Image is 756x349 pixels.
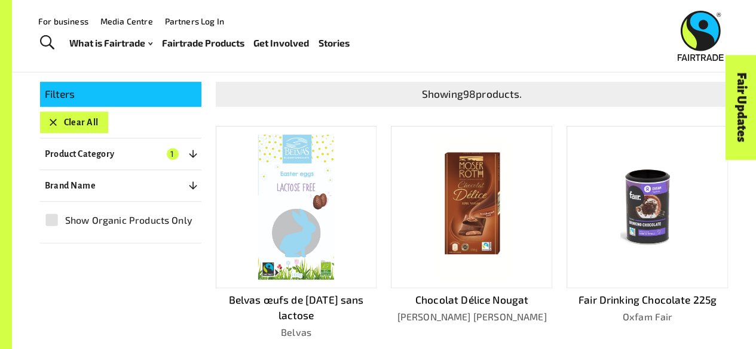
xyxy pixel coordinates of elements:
p: Chocolat Délice Nougat [391,292,552,308]
a: Stories [319,35,350,51]
p: Belvas [216,325,377,339]
a: Toggle Search [32,28,62,58]
a: For business [38,16,88,26]
a: What is Fairtrade [69,35,152,51]
p: Belvas œufs de [DATE] sans lactose [216,292,377,323]
a: Chocolat Délice Nougat[PERSON_NAME] [PERSON_NAME] [391,126,552,339]
button: Product Category [40,143,201,165]
a: Partners Log In [165,16,224,26]
button: Clear All [40,112,108,133]
p: Oxfam Fair [567,310,728,324]
p: Product Category [45,147,115,161]
p: [PERSON_NAME] [PERSON_NAME] [391,310,552,324]
a: Fairtrade Products [161,35,244,51]
img: Fairtrade Australia New Zealand logo [678,11,724,61]
a: Get Involved [253,35,309,51]
p: Fair Drinking Chocolate 225g [567,292,728,308]
a: Media Centre [100,16,153,26]
p: Brand Name [45,178,96,193]
span: Show Organic Products Only [65,213,192,227]
p: Filters [45,87,197,102]
a: Fair Drinking Chocolate 225gOxfam Fair [567,126,728,339]
a: Belvas œufs de [DATE] sans lactoseBelvas [216,126,377,339]
span: 1 [167,148,179,160]
p: Showing 98 products. [221,87,724,102]
button: Brand Name [40,175,201,196]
